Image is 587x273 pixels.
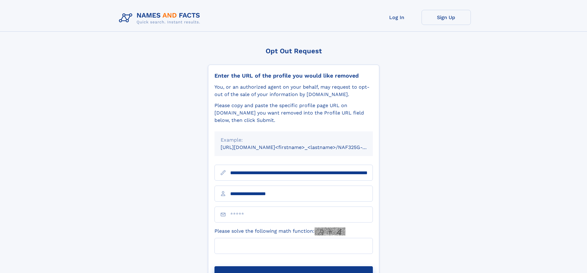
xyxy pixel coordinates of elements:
[422,10,471,25] a: Sign Up
[214,102,373,124] div: Please copy and paste the specific profile page URL on [DOMAIN_NAME] you want removed into the Pr...
[208,47,379,55] div: Opt Out Request
[221,144,385,150] small: [URL][DOMAIN_NAME]<firstname>_<lastname>/NAF325G-xxxxxxxx
[372,10,422,25] a: Log In
[221,136,367,144] div: Example:
[214,72,373,79] div: Enter the URL of the profile you would like removed
[116,10,205,26] img: Logo Names and Facts
[214,83,373,98] div: You, or an authorized agent on your behalf, may request to opt-out of the sale of your informatio...
[214,227,345,235] label: Please solve the following math function:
